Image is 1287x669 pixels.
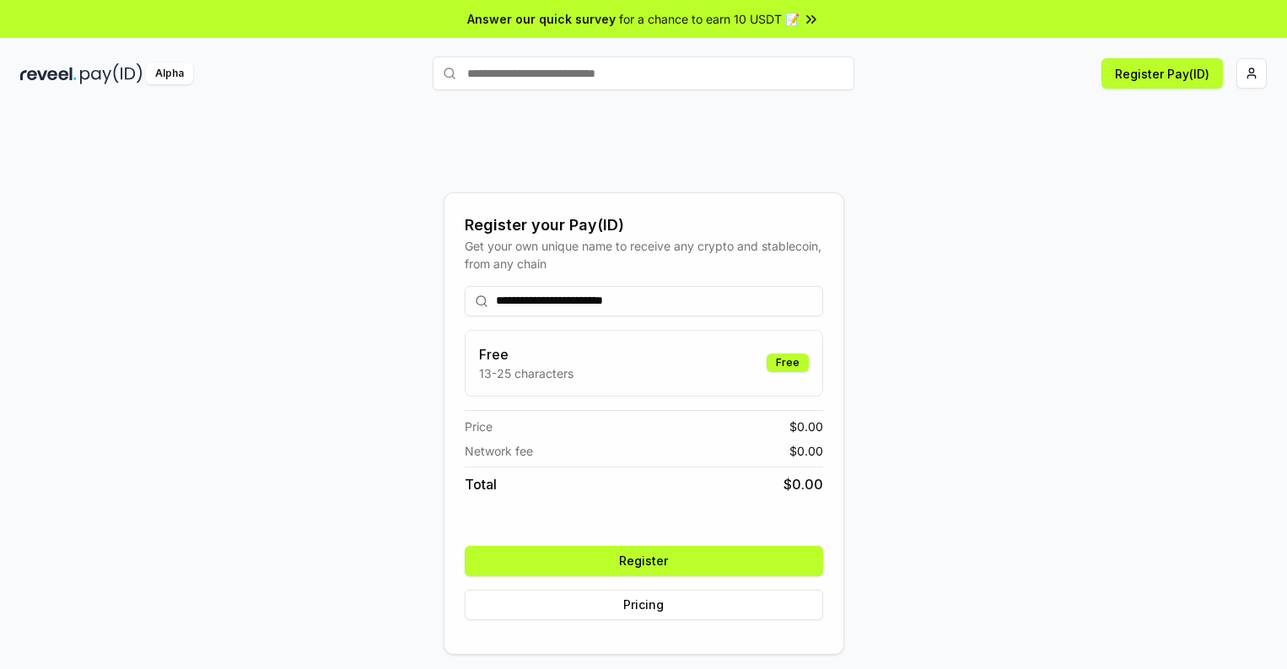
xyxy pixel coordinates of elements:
[465,237,823,272] div: Get your own unique name to receive any crypto and stablecoin, from any chain
[465,474,497,494] span: Total
[789,418,823,435] span: $ 0.00
[479,364,573,382] p: 13-25 characters
[465,442,533,460] span: Network fee
[465,213,823,237] div: Register your Pay(ID)
[465,418,493,435] span: Price
[767,353,809,372] div: Free
[479,344,573,364] h3: Free
[467,10,616,28] span: Answer our quick survey
[146,63,193,84] div: Alpha
[784,474,823,494] span: $ 0.00
[20,63,77,84] img: reveel_dark
[80,63,143,84] img: pay_id
[465,590,823,620] button: Pricing
[789,442,823,460] span: $ 0.00
[465,546,823,576] button: Register
[619,10,800,28] span: for a chance to earn 10 USDT 📝
[1101,58,1223,89] button: Register Pay(ID)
